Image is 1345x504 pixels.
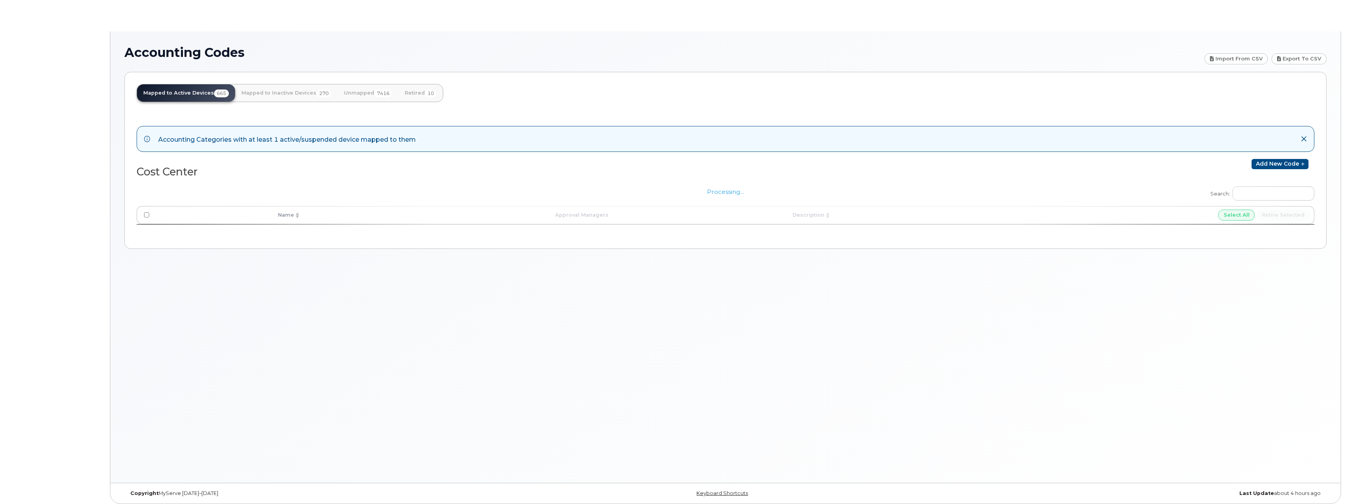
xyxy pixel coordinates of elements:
span: 7416 [374,89,392,97]
div: about 4 hours ago [926,490,1327,497]
a: Import from CSV [1204,53,1268,64]
a: Unmapped [338,84,398,102]
div: Accounting Categories with at least 1 active/suspended device mapped to them [158,133,416,144]
a: Mapped to Active Devices [137,84,235,102]
strong: Last Update [1239,490,1274,496]
h1: Accounting Codes [124,46,1201,59]
span: 665 [214,89,229,97]
a: Mapped to Inactive Devices [235,84,338,102]
a: Retired [398,84,443,102]
div: Processing... [137,180,1314,236]
span: 10 [425,89,437,97]
div: MyServe [DATE]–[DATE] [124,490,525,497]
a: Export to CSV [1272,53,1327,64]
a: Add new code [1252,159,1308,169]
a: Keyboard Shortcuts [696,490,748,496]
span: 270 [316,89,331,97]
strong: Copyright [130,490,159,496]
h2: Cost Center [137,166,719,178]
